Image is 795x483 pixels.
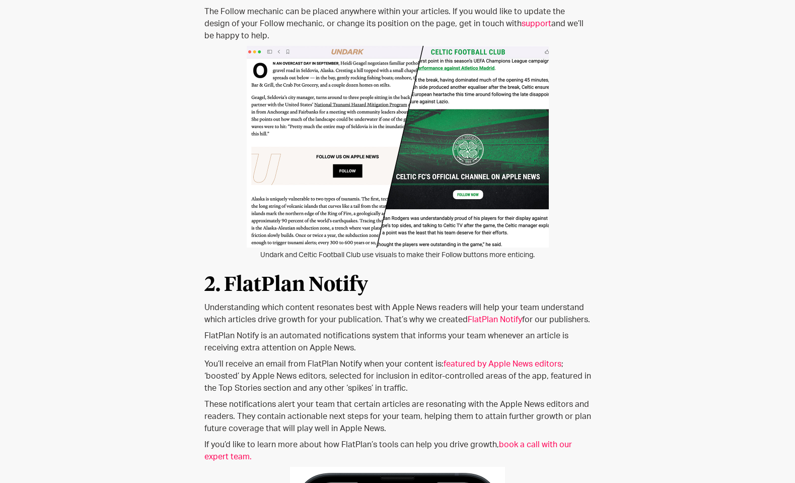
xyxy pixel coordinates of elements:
[204,398,591,435] p: These notifications alert your team that certain articles are resonating with the Apple News edit...
[522,20,551,28] a: support
[204,330,591,354] p: FlatPlan Notify is an automated notifications system that informs your team whenever an article i...
[468,316,522,324] a: FlatPlan Notify
[204,439,591,463] p: If you’d like to learn more about how FlatPlan’s tools can help you drive growth,
[204,6,591,42] p: The Follow mechanic can be placed anywhere within your articles. If you would like to update the ...
[247,250,549,260] figcaption: Undark and Celtic Football Club use visuals to make their Follow buttons more enticing.
[204,358,591,394] p: You’ll receive an email from FlatPlan Notify when your content is: ; ‘boosted’ by Apple News edit...
[204,301,591,326] p: Understanding which content resonates best with Apple News readers will help your team understand...
[204,441,572,461] a: book a call with our expert team.
[247,46,549,248] img: Examples of designed Follow buttons in Apple News.
[444,360,561,368] a: featured by Apple News editors
[204,265,591,297] h3: 2. FlatPlan Notify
